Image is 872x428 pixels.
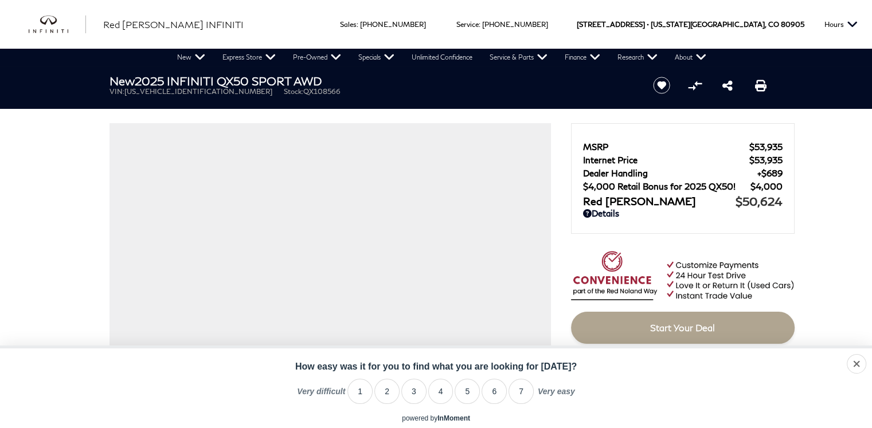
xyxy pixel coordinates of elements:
span: Service [456,20,479,29]
a: InMoment [437,414,470,422]
li: 2 [374,379,400,404]
a: Dealer Handling $689 [583,168,783,178]
span: $689 [757,168,783,178]
a: Internet Price $53,935 [583,155,783,165]
li: 1 [347,379,373,404]
a: [STREET_ADDRESS] • [US_STATE][GEOGRAPHIC_DATA], CO 80905 [577,20,804,29]
a: Specials [350,49,403,66]
a: infiniti [29,15,86,34]
strong: New [110,74,135,88]
li: 6 [482,379,507,404]
a: Start Your Deal [571,312,795,344]
a: Pre-Owned [284,49,350,66]
span: Sales [340,20,357,29]
div: Close survey [847,354,866,374]
a: Express Store [214,49,284,66]
span: $4,000 [750,181,783,191]
span: QX108566 [303,87,341,96]
span: : [357,20,358,29]
a: MSRP $53,935 [583,142,783,152]
li: 3 [401,379,427,404]
span: $53,935 [749,142,783,152]
a: Finance [556,49,609,66]
label: Very easy [538,387,575,404]
span: Dealer Handling [583,168,757,178]
a: Red [PERSON_NAME] INFINITI [103,18,244,32]
nav: Main Navigation [169,49,715,66]
span: VIN: [110,87,124,96]
a: About [666,49,715,66]
a: Red [PERSON_NAME] $50,624 [583,194,783,208]
a: Service & Parts [481,49,556,66]
h1: 2025 INFINITI QX50 SPORT AWD [110,74,634,87]
button: Save vehicle [649,76,674,95]
a: New [169,49,214,66]
span: Stock: [284,87,303,96]
button: Compare Vehicle [686,77,703,94]
span: $4,000 Retail Bonus for 2025 QX50! [583,181,750,191]
a: Share this New 2025 INFINITI QX50 SPORT AWD [722,78,733,92]
a: [PHONE_NUMBER] [360,20,426,29]
a: $4,000 Retail Bonus for 2025 QX50! $4,000 [583,181,783,191]
img: INFINITI [29,15,86,34]
span: Red [PERSON_NAME] [583,195,736,207]
a: Research [609,49,666,66]
span: $53,935 [749,155,783,165]
label: Very difficult [297,387,345,404]
span: $50,624 [736,194,783,208]
div: powered by inmoment [402,414,470,422]
span: Start Your Deal [650,322,715,333]
li: 4 [428,379,453,404]
a: Print this New 2025 INFINITI QX50 SPORT AWD [755,78,767,92]
span: Red [PERSON_NAME] INFINITI [103,19,244,30]
li: 5 [455,379,480,404]
a: Unlimited Confidence [403,49,481,66]
a: Details [583,208,783,218]
span: Internet Price [583,155,749,165]
span: [US_VEHICLE_IDENTIFICATION_NUMBER] [124,87,272,96]
span: : [479,20,480,29]
span: MSRP [583,142,749,152]
a: [PHONE_NUMBER] [482,20,548,29]
li: 7 [509,379,534,404]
